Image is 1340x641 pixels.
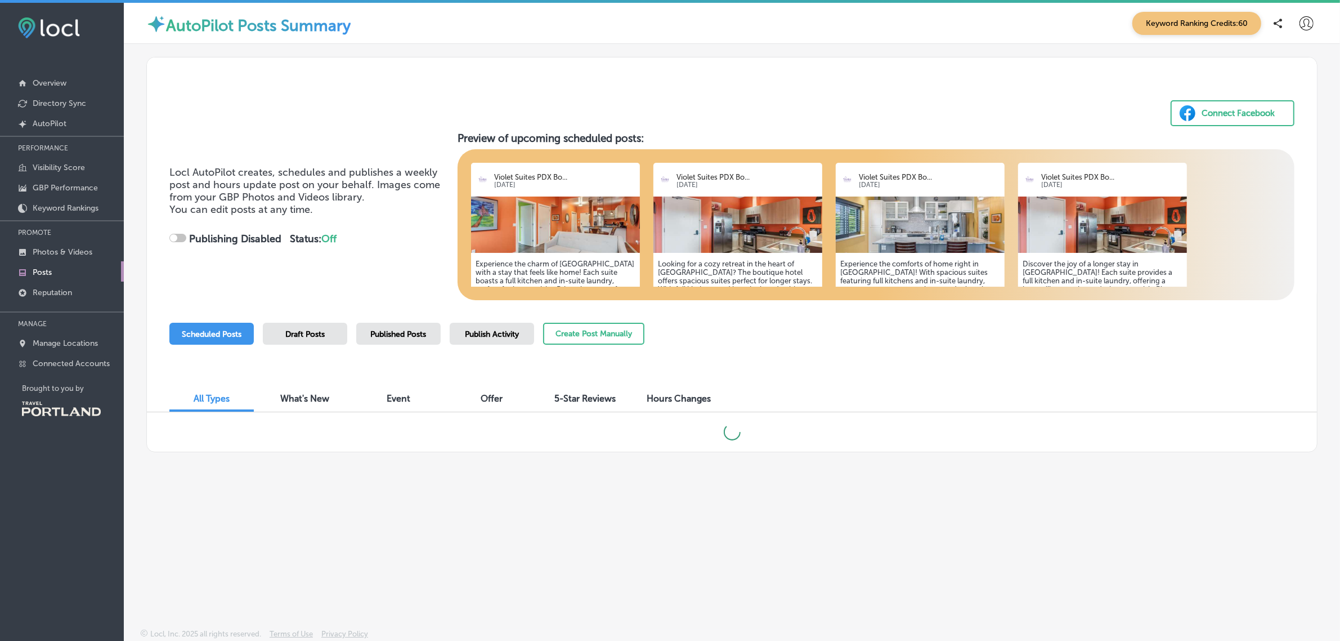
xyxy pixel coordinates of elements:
strong: Status: [290,233,337,245]
span: Event [387,393,410,404]
span: You can edit posts at any time. [169,203,313,216]
span: What's New [281,393,330,404]
img: logo [1023,173,1037,187]
img: logo [658,173,672,187]
span: Draft Posts [285,330,325,339]
div: Connect Facebook [1202,105,1275,122]
p: Overview [33,78,66,88]
p: Photos & Videos [33,247,92,257]
img: 17526985624e76846f-4195-4912-884f-ccd0ce8ed4ca_2024-11-05.jpg [836,197,1005,253]
img: Travel Portland [22,402,101,416]
p: Violet Suites PDX Bo... [859,173,1000,181]
p: [DATE] [1041,181,1182,189]
span: Offer [481,393,503,404]
p: AutoPilot [33,119,66,128]
img: logo [476,173,490,187]
p: Manage Locations [33,339,98,348]
p: Directory Sync [33,99,86,108]
p: Violet Suites PDX Bo... [494,173,635,181]
span: Keyword Ranking Credits: 60 [1132,12,1261,35]
h5: Looking for a cozy retreat in the heart of [GEOGRAPHIC_DATA]? The boutique hotel offers spacious ... [658,260,818,344]
p: Keyword Rankings [33,203,98,213]
p: Violet Suites PDX Bo... [1041,173,1182,181]
p: Connected Accounts [33,359,110,368]
img: fda3e92497d09a02dc62c9cd864e3231.png [18,17,80,38]
span: Scheduled Posts [182,330,241,339]
p: Violet Suites PDX Bo... [676,173,817,181]
h5: Discover the joy of a longer stay in [GEOGRAPHIC_DATA]! Each suite provides a full kitchen and in... [1023,260,1182,344]
label: AutoPilot Posts Summary [166,16,351,35]
img: 42894a8b-69ff-4f7f-8d1b-c92aa7447207095-SE14thAve-Portland-471.jpg [471,197,640,253]
p: Brought to you by [22,384,124,393]
p: Locl, Inc. 2025 all rights reserved. [150,630,261,638]
span: Published Posts [371,330,427,339]
button: Connect Facebook [1171,100,1294,126]
h5: Experience the charm of [GEOGRAPHIC_DATA] with a stay that feels like home! Each suite boasts a f... [476,260,635,353]
img: 8573a44d-89b6-4cb3-879d-e9c2ce7aab40066-SE14thAve-Portland-326.jpg [653,197,822,253]
p: Posts [33,268,52,277]
p: [DATE] [859,181,1000,189]
h3: Preview of upcoming scheduled posts: [458,132,1294,145]
span: Locl AutoPilot creates, schedules and publishes a weekly post and hours update post on your behal... [169,166,440,203]
p: [DATE] [676,181,817,189]
img: logo [840,173,854,187]
h5: Experience the comforts of home right in [GEOGRAPHIC_DATA]! With spacious suites featuring full k... [840,260,1000,344]
span: Hours Changes [647,393,711,404]
strong: Publishing Disabled [189,233,281,245]
span: Publish Activity [465,330,519,339]
img: autopilot-icon [146,14,166,34]
p: Visibility Score [33,163,85,172]
p: GBP Performance [33,183,98,193]
button: Create Post Manually [543,323,644,345]
img: 8573a44d-89b6-4cb3-879d-e9c2ce7aab40066-SE14thAve-Portland-326.jpg [1018,197,1187,253]
span: All Types [194,393,230,404]
span: 5-Star Reviews [555,393,616,404]
span: Off [321,233,337,245]
p: [DATE] [494,181,635,189]
p: Reputation [33,288,72,297]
